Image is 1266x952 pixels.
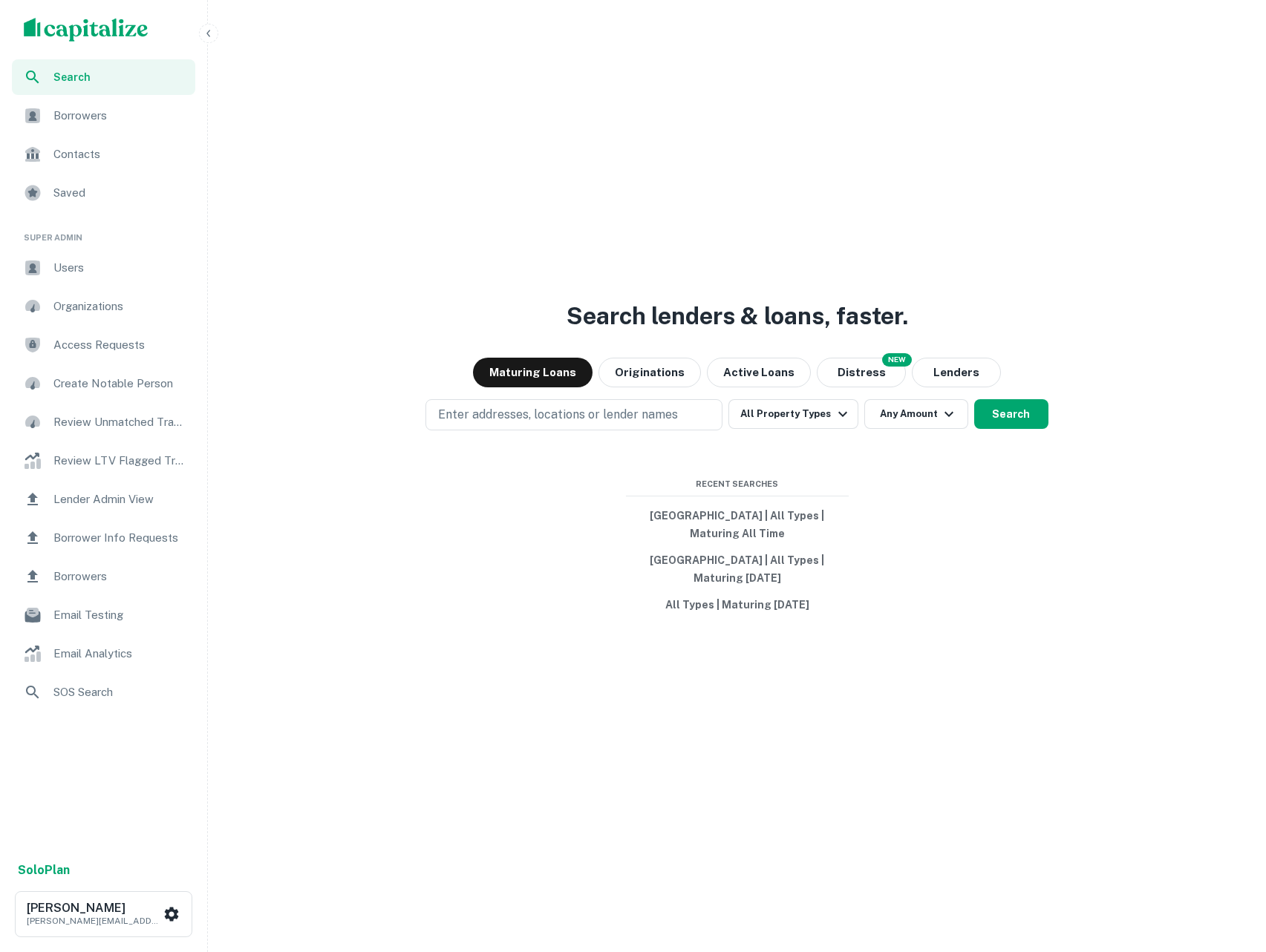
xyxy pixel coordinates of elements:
span: Review Unmatched Transactions [53,413,186,431]
span: Borrowers [53,107,186,125]
span: Borrowers [53,568,186,585]
span: Saved [53,184,186,202]
img: capitalize-logo.png [24,18,149,42]
button: Any Amount [864,399,968,429]
a: Email Testing [12,597,195,633]
button: All Property Types [728,399,858,429]
a: Review LTV Flagged Transactions [12,443,195,479]
a: Create Notable Person [12,366,195,401]
a: Search [12,59,195,95]
button: [GEOGRAPHIC_DATA] | All Types | Maturing All Time [626,502,849,547]
span: Search [53,69,186,85]
a: Users [12,250,195,286]
span: Review LTV Flagged Transactions [53,452,186,470]
span: Contacts [53,145,186,163]
button: Lenders [912,358,1001,387]
span: SOS Search [53,683,186,701]
button: [PERSON_NAME][PERSON_NAME][EMAIL_ADDRESS][PERSON_NAME][DOMAIN_NAME] [15,891,192,937]
span: Create Notable Person [53,375,186,393]
span: Recent Searches [626,478,849,490]
a: Borrowers [12,98,195,134]
button: Search [974,399,1048,429]
span: Lender Admin View [53,490,186,508]
a: Organizations [12,289,195,324]
button: Active Loans [707,358,811,387]
a: Email Analytics [12,636,195,672]
iframe: Chat Widget [1192,833,1266,905]
li: Super Admin [12,214,195,250]
span: Access Requests [53,336,186,354]
h6: [PERSON_NAME] [27,902,160,914]
button: Originations [598,358,701,387]
a: SoloPlan [18,861,70,879]
a: Contacts [12,137,195,172]
div: NEW [882,353,912,367]
span: Borrower Info Requests [53,529,186,547]
strong: Solo Plan [18,863,70,877]
button: Enter addresses, locations or lender names [425,399,722,430]
a: SOS Search [12,674,195,710]
button: Search distressed loans with lien and other non-mortgage details. [817,358,906,387]
a: Borrowers [12,559,195,594]
span: Email Analytics [53,645,186,663]
a: Borrower Info Requests [12,520,195,556]
span: Users [53,259,186,277]
a: Review Unmatched Transactions [12,404,195,440]
p: Enter addresses, locations or lender names [438,406,678,424]
a: Lender Admin View [12,482,195,517]
button: [GEOGRAPHIC_DATA] | All Types | Maturing [DATE] [626,547,849,591]
a: Saved [12,175,195,211]
span: Email Testing [53,606,186,624]
a: Access Requests [12,327,195,363]
button: All Types | Maturing [DATE] [626,591,849,618]
span: Organizations [53,298,186,315]
h3: Search lenders & loans, faster. [567,298,908,334]
button: Maturing Loans [473,358,593,387]
p: [PERSON_NAME][EMAIL_ADDRESS][PERSON_NAME][DOMAIN_NAME] [27,914,160,928]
